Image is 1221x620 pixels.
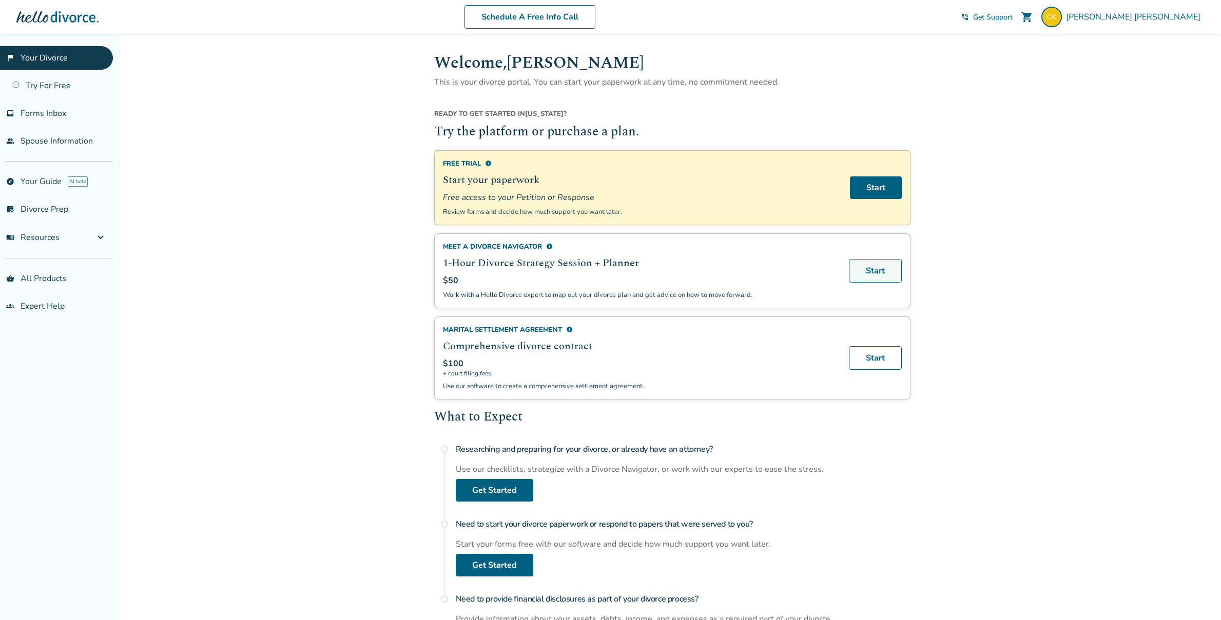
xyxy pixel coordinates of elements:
a: Start [849,346,902,370]
span: flag_2 [6,54,14,62]
span: explore [6,177,14,186]
span: Free access to your Petition or Response [443,192,838,203]
h2: Comprehensive divorce contract [443,338,837,354]
h2: Try the platform or purchase a plan. [434,123,910,142]
span: inbox [6,109,14,117]
div: Free Trial [443,159,838,168]
span: $100 [443,358,463,369]
span: info [546,243,553,250]
h2: What to Expect [434,408,910,427]
span: [PERSON_NAME] [PERSON_NAME] [1066,11,1205,23]
a: Get Started [456,479,533,502]
div: Use our checklists, strategize with a Divorce Navigator, or work with our experts to ease the str... [456,464,910,475]
span: phone_in_talk [961,13,969,21]
h4: Need to provide financial disclosures as part of your divorce process? [456,589,910,609]
span: radio_button_unchecked [440,445,449,453]
a: Start [849,259,902,283]
iframe: Chat Widget [1170,571,1221,620]
span: info [485,160,492,167]
span: groups [6,302,14,310]
img: carl@grayopsconsulting.com [1041,7,1062,27]
span: Get Support [973,12,1013,22]
p: Work with a Hello Divorce expert to map out your divorce plan and get advice on how to move forward. [443,290,837,299]
span: shopping_basket [6,274,14,283]
span: radio_button_unchecked [440,595,449,603]
a: Schedule A Free Info Call [464,5,595,29]
span: expand_more [94,231,107,244]
h2: 1-Hour Divorce Strategy Session + Planner [443,255,837,271]
h4: Researching and preparing for your divorce, or already have an attorney? [456,439,910,459]
span: Forms Inbox [21,108,66,119]
p: This is your divorce portal. You can start your paperwork at any time, no commitment needed. [434,75,910,89]
div: Meet a divorce navigator [443,242,837,251]
span: + court filing fees [443,369,837,377]
span: Ready to get started in [434,109,525,118]
div: [US_STATE] ? [434,109,910,123]
span: people [6,137,14,145]
a: Start [850,176,902,199]
p: Use our software to create a comprehensive settlement agreement. [443,382,837,391]
span: list_alt_check [6,205,14,213]
span: AI beta [68,176,88,187]
h1: Welcome, [PERSON_NAME] [434,50,910,75]
a: phone_in_talkGet Support [961,12,1013,22]
span: info [566,326,573,333]
div: Start your forms free with our software and decide how much support you want later. [456,538,910,550]
span: $50 [443,275,458,286]
a: Get Started [456,554,533,576]
span: menu_book [6,233,14,242]
h4: Need to start your divorce paperwork or respond to papers that were served to you? [456,514,910,534]
h2: Start your paperwork [443,172,838,188]
span: radio_button_unchecked [440,520,449,528]
div: Marital Settlement Agreement [443,325,837,334]
p: Review forms and decide how much support you want later. [443,207,838,216]
span: shopping_cart [1021,11,1033,23]
span: Resources [6,232,60,243]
